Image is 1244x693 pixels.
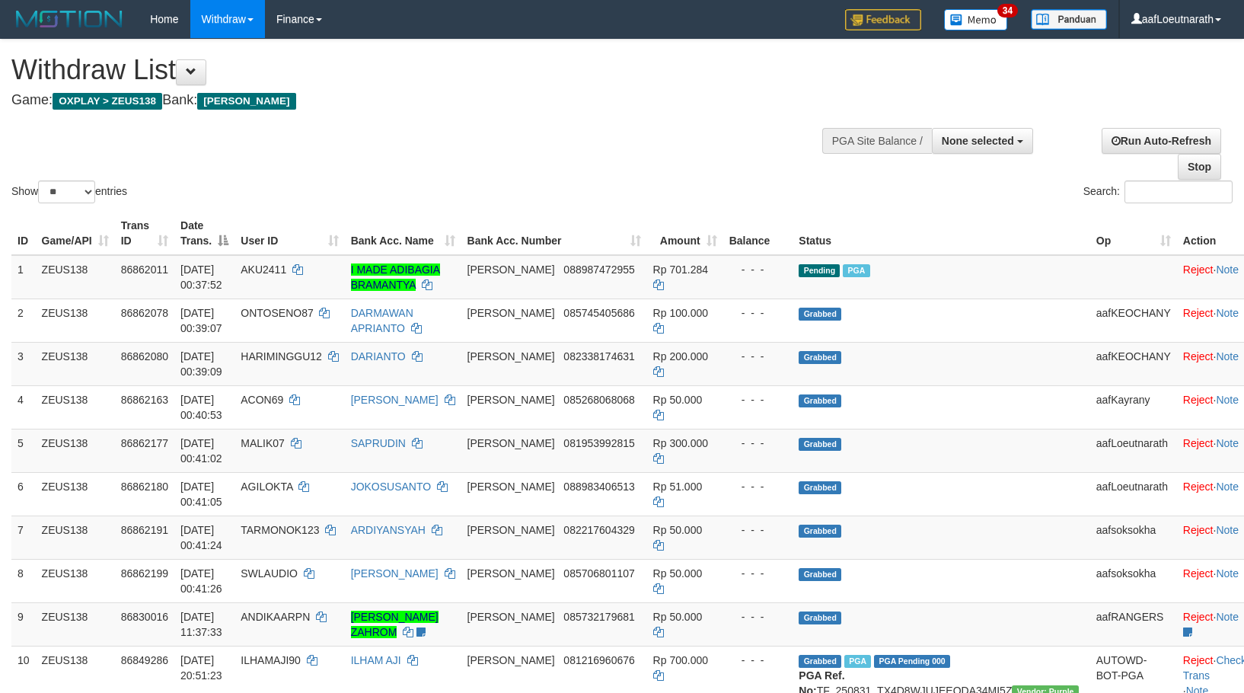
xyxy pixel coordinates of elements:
[1216,307,1239,319] a: Note
[1102,128,1221,154] a: Run Auto-Refresh
[1216,524,1239,536] a: Note
[1183,524,1214,536] a: Reject
[653,654,708,666] span: Rp 700.000
[121,437,168,449] span: 86862177
[180,437,222,465] span: [DATE] 00:41:02
[793,212,1089,255] th: Status
[1090,472,1177,516] td: aafLoeutnarath
[467,654,555,666] span: [PERSON_NAME]
[932,128,1033,154] button: None selected
[121,307,168,319] span: 86862078
[241,437,285,449] span: MALIK07
[11,602,36,646] td: 9
[121,481,168,493] span: 86862180
[799,264,840,277] span: Pending
[653,437,708,449] span: Rp 300.000
[241,394,283,406] span: ACON69
[11,342,36,385] td: 3
[653,307,708,319] span: Rp 100.000
[653,481,703,493] span: Rp 51.000
[729,653,787,668] div: - - -
[1178,154,1221,180] a: Stop
[11,559,36,602] td: 8
[729,479,787,494] div: - - -
[351,263,440,291] a: I MADE ADIBAGIA BRAMANTYA
[180,481,222,508] span: [DATE] 00:41:05
[467,611,555,623] span: [PERSON_NAME]
[799,612,841,624] span: Grabbed
[563,263,634,276] span: Copy 088987472955 to clipboard
[563,481,634,493] span: Copy 088983406513 to clipboard
[180,350,222,378] span: [DATE] 00:39:09
[653,350,708,362] span: Rp 200.000
[11,385,36,429] td: 4
[11,212,36,255] th: ID
[345,212,461,255] th: Bank Acc. Name: activate to sort column ascending
[11,472,36,516] td: 6
[1216,263,1239,276] a: Note
[799,351,841,364] span: Grabbed
[351,437,406,449] a: SAPRUDIN
[36,342,115,385] td: ZEUS138
[1183,437,1214,449] a: Reject
[11,93,814,108] h4: Game: Bank:
[180,611,222,638] span: [DATE] 11:37:33
[822,128,932,154] div: PGA Site Balance /
[1124,180,1233,203] input: Search:
[461,212,647,255] th: Bank Acc. Number: activate to sort column ascending
[241,350,322,362] span: HARIMINGGU12
[351,567,439,580] a: [PERSON_NAME]
[653,524,703,536] span: Rp 50.000
[36,516,115,559] td: ZEUS138
[11,429,36,472] td: 5
[1090,385,1177,429] td: aafKayrany
[799,438,841,451] span: Grabbed
[1090,342,1177,385] td: aafKEOCHANY
[729,392,787,407] div: - - -
[1090,212,1177,255] th: Op: activate to sort column ascending
[563,524,634,536] span: Copy 082217604329 to clipboard
[653,263,708,276] span: Rp 701.284
[799,394,841,407] span: Grabbed
[874,655,950,668] span: PGA Pending
[11,55,814,85] h1: Withdraw List
[121,263,168,276] span: 86862011
[36,602,115,646] td: ZEUS138
[563,394,634,406] span: Copy 085268068068 to clipboard
[1183,350,1214,362] a: Reject
[36,299,115,342] td: ZEUS138
[799,655,841,668] span: Grabbed
[799,525,841,538] span: Grabbed
[1183,611,1214,623] a: Reject
[1216,437,1239,449] a: Note
[729,522,787,538] div: - - -
[174,212,234,255] th: Date Trans.: activate to sort column descending
[845,9,921,30] img: Feedback.jpg
[241,654,301,666] span: ILHAMAJI90
[467,394,555,406] span: [PERSON_NAME]
[234,212,344,255] th: User ID: activate to sort column ascending
[36,429,115,472] td: ZEUS138
[1083,180,1233,203] label: Search:
[563,307,634,319] span: Copy 085745405686 to clipboard
[729,436,787,451] div: - - -
[1216,394,1239,406] a: Note
[351,524,426,536] a: ARDIYANSYAH
[653,567,703,580] span: Rp 50.000
[1090,299,1177,342] td: aafKEOCHANY
[647,212,723,255] th: Amount: activate to sort column ascending
[11,299,36,342] td: 2
[467,263,555,276] span: [PERSON_NAME]
[351,307,413,334] a: DARMAWAN APRIANTO
[180,394,222,421] span: [DATE] 00:40:53
[944,9,1008,30] img: Button%20Memo.svg
[563,350,634,362] span: Copy 082338174631 to clipboard
[467,350,555,362] span: [PERSON_NAME]
[729,566,787,581] div: - - -
[121,394,168,406] span: 86862163
[36,472,115,516] td: ZEUS138
[351,394,439,406] a: [PERSON_NAME]
[563,437,634,449] span: Copy 081953992815 to clipboard
[197,93,295,110] span: [PERSON_NAME]
[799,568,841,581] span: Grabbed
